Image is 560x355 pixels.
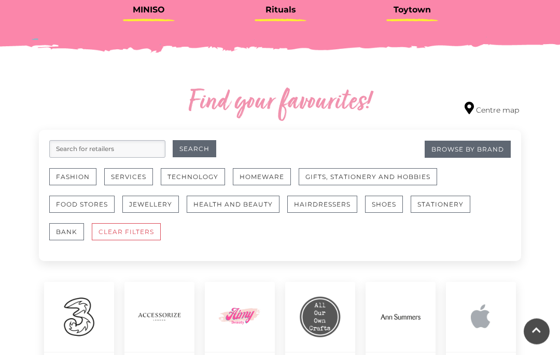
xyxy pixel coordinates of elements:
input: Search for retailers [49,141,165,158]
a: Centre map [465,102,519,116]
a: Shoes [365,196,411,224]
a: Homeware [233,169,299,196]
a: Gifts, Stationery and Hobbies [299,169,445,196]
h3: Rituals [222,5,339,15]
a: CLEAR FILTERS [92,224,169,251]
button: Jewellery [122,196,179,213]
a: Bank [49,224,92,251]
button: Services [104,169,153,186]
button: Fashion [49,169,96,186]
button: Bank [49,224,84,241]
button: Search [173,141,216,158]
button: Gifts, Stationery and Hobbies [299,169,437,186]
a: Stationery [411,196,478,224]
h2: Find your favourites! [122,87,438,120]
a: Technology [161,169,233,196]
button: Homeware [233,169,291,186]
button: Food Stores [49,196,115,213]
button: Hairdressers [287,196,357,213]
button: Shoes [365,196,403,213]
h3: Toytown [354,5,470,15]
h3: MINISO [91,5,207,15]
a: Fashion [49,169,104,196]
a: Browse By Brand [425,141,511,158]
a: Jewellery [122,196,187,224]
a: Services [104,169,161,196]
a: Health and Beauty [187,196,287,224]
a: Food Stores [49,196,122,224]
button: Health and Beauty [187,196,279,213]
a: Hairdressers [287,196,365,224]
button: Technology [161,169,225,186]
button: CLEAR FILTERS [92,224,161,241]
button: Stationery [411,196,470,213]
